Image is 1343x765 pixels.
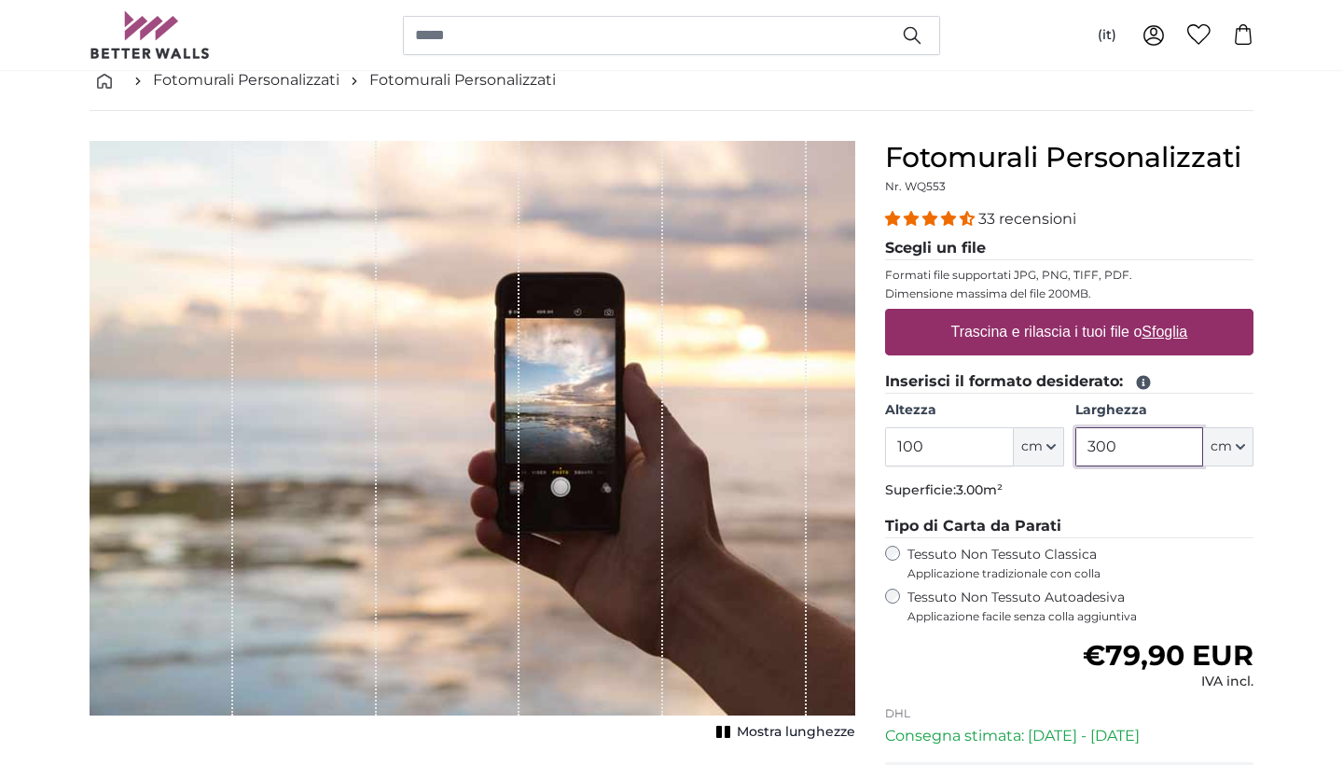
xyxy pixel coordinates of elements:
[1083,673,1253,691] div: IVA incl.
[1075,401,1253,420] label: Larghezza
[885,237,1253,260] legend: Scegli un file
[1014,427,1064,466] button: cm
[1203,427,1253,466] button: cm
[885,210,978,228] span: 4.33 stars
[907,589,1253,624] label: Tessuto Non Tessuto Autoadesiva
[885,481,1253,500] p: Superficie:
[711,719,855,745] button: Mostra lunghezze
[956,481,1003,498] span: 3.00m²
[90,141,855,745] div: 1 of 1
[907,566,1253,581] span: Applicazione tradizionale con colla
[1021,438,1043,456] span: cm
[369,69,556,91] a: Fotomurali Personalizzati
[978,210,1076,228] span: 33 recensioni
[1142,324,1188,340] u: Sfoglia
[885,179,946,193] span: Nr. WQ553
[885,401,1063,420] label: Altezza
[907,546,1253,581] label: Tessuto Non Tessuto Classica
[885,286,1253,301] p: Dimensione massima del file 200MB.
[1083,19,1131,52] button: (it)
[90,11,211,59] img: Betterwalls
[90,50,1253,111] nav: breadcrumbs
[1083,638,1253,673] span: €79,90 EUR
[737,723,855,742] span: Mostra lunghezze
[885,141,1253,174] h1: Fotomurali Personalizzati
[885,706,1253,721] p: DHL
[944,313,1196,351] label: Trascina e rilascia i tuoi file o
[885,515,1253,538] legend: Tipo di Carta da Parati
[153,69,339,91] a: Fotomurali Personalizzati
[885,370,1253,394] legend: Inserisci il formato desiderato:
[885,725,1253,747] p: Consegna stimata: [DATE] - [DATE]
[907,609,1253,624] span: Applicazione facile senza colla aggiuntiva
[1211,438,1232,456] span: cm
[885,268,1253,283] p: Formati file supportati JPG, PNG, TIFF, PDF.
